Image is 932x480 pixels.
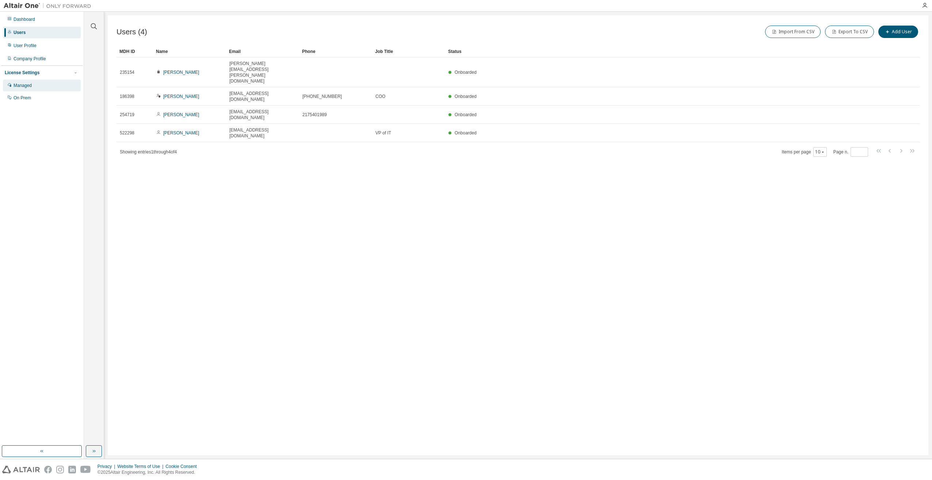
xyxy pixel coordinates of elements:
[5,70,39,76] div: License Settings
[116,28,147,36] span: Users (4)
[825,26,874,38] button: Export To CSV
[815,149,825,155] button: 10
[117,464,165,469] div: Website Terms of Use
[14,95,31,101] div: On Prem
[56,466,64,473] img: instagram.svg
[14,83,32,88] div: Managed
[455,130,477,136] span: Onboarded
[229,61,296,84] span: [PERSON_NAME][EMAIL_ADDRESS][PERSON_NAME][DOMAIN_NAME]
[165,464,201,469] div: Cookie Consent
[455,112,477,117] span: Onboarded
[455,94,477,99] span: Onboarded
[878,26,918,38] button: Add User
[120,149,177,155] span: Showing entries 1 through 4 of 4
[229,46,296,57] div: Email
[14,56,46,62] div: Company Profile
[375,130,391,136] span: VP of IT
[98,469,201,476] p: © 2025 Altair Engineering, Inc. All Rights Reserved.
[765,26,821,38] button: Import From CSV
[14,30,26,35] div: Users
[448,46,882,57] div: Status
[119,46,150,57] div: MDH ID
[120,94,134,99] span: 186398
[120,69,134,75] span: 235154
[14,43,37,49] div: User Profile
[229,109,296,121] span: [EMAIL_ADDRESS][DOMAIN_NAME]
[375,94,385,99] span: COO
[120,130,134,136] span: 522298
[375,46,442,57] div: Job Title
[14,16,35,22] div: Dashboard
[782,147,827,157] span: Items per page
[163,94,199,99] a: [PERSON_NAME]
[2,466,40,473] img: altair_logo.svg
[302,46,369,57] div: Phone
[302,112,327,118] span: 2175401989
[833,147,868,157] span: Page n.
[120,112,134,118] span: 254719
[80,466,91,473] img: youtube.svg
[455,70,477,75] span: Onboarded
[44,466,52,473] img: facebook.svg
[156,46,223,57] div: Name
[163,130,199,136] a: [PERSON_NAME]
[98,464,117,469] div: Privacy
[4,2,95,9] img: Altair One
[68,466,76,473] img: linkedin.svg
[163,112,199,117] a: [PERSON_NAME]
[302,94,342,99] span: [PHONE_NUMBER]
[229,127,296,139] span: [EMAIL_ADDRESS][DOMAIN_NAME]
[229,91,296,102] span: [EMAIL_ADDRESS][DOMAIN_NAME]
[163,70,199,75] a: [PERSON_NAME]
